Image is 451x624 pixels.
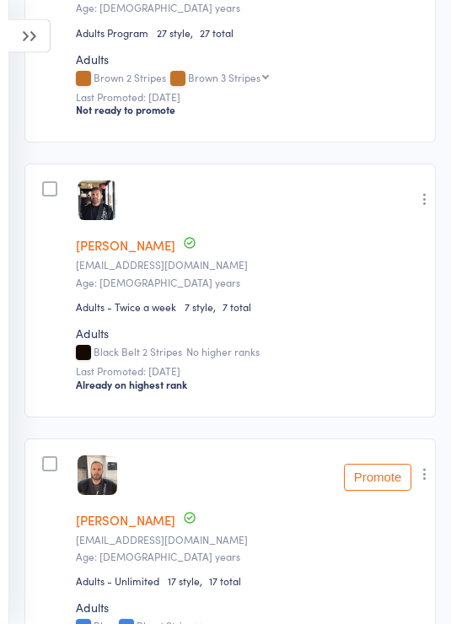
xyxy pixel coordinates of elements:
[209,574,241,589] span: 17 total
[76,379,424,392] div: Already on highest rank
[76,73,424,87] div: Brown 2 Stripes
[76,574,159,589] div: Adults - Unlimited
[223,300,251,315] span: 7 total
[76,92,424,104] small: Last Promoted: [DATE]
[78,181,117,221] img: image1680071731.png
[76,300,176,315] div: Adults - Twice a week
[76,276,240,290] span: Age: [DEMOGRAPHIC_DATA] years
[76,237,175,255] a: [PERSON_NAME]
[188,73,260,83] div: Brown 3 Stripes
[185,300,223,315] span: 7 style
[76,325,424,342] div: Adults
[76,535,424,546] small: Augustostein.9@gmail.com
[76,512,175,530] a: [PERSON_NAME]
[76,347,424,361] div: Black Belt 2 Stripes
[168,574,209,589] span: 17 style
[78,456,117,496] img: image1741994096.png
[157,26,200,40] span: 27 style
[76,600,424,616] div: Adults
[76,26,148,40] div: Adults Program
[186,345,260,359] span: No higher ranks
[76,366,424,378] small: Last Promoted: [DATE]
[76,51,424,68] div: Adults
[200,26,234,40] span: 27 total
[76,104,424,117] div: Not ready to promote
[344,465,411,492] button: Promote
[76,260,424,272] small: Daniprange@gmail.com
[76,1,240,15] span: Age: [DEMOGRAPHIC_DATA] years
[76,550,240,564] span: Age: [DEMOGRAPHIC_DATA] years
